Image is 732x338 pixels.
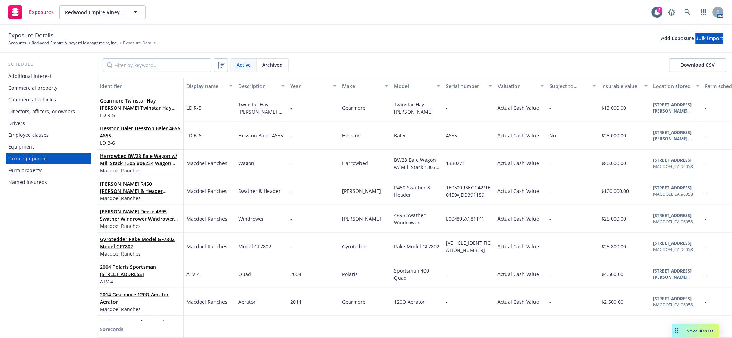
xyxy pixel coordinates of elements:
[443,78,495,94] button: Serial number
[498,105,539,111] span: Actual Cash Value
[123,40,156,46] span: Exposure Details
[186,82,225,90] div: Display name
[290,271,301,277] span: 2004
[186,298,227,305] span: Macdoel Ranches
[8,82,57,94] div: Commercial property
[653,302,693,308] div: MACDOEL , CA , 96058
[100,167,181,174] span: Macdoel Ranches
[495,78,547,94] button: Valuation
[446,160,465,167] span: 1330271
[100,235,181,250] span: Gyrotedder Rake Model GF7802 Model GF7802 [VEHICLE_IDENTIFICATION_NUMBER]
[697,5,711,19] a: Switch app
[100,291,169,305] a: 2014 Gearmore 120Q Aerator Aerator
[394,157,439,178] span: BW28 Bale Wagon w/ Mill Stack 130S #06234
[6,2,56,22] a: Exposures
[100,236,181,264] a: Gyrotedder Rake Model GF7802 Model GF7802 [VEHICLE_IDENTIFICATION_NUMBER]
[446,184,491,198] span: 1E0500RSEGG42/1E0450XJDD391189
[100,97,172,118] a: Gearmore Twinstar Hay [PERSON_NAME] Twinstar Hay [PERSON_NAME] Gearmore
[446,215,485,222] span: E004895X181141
[186,215,227,222] span: Macdoel Ranches
[262,61,283,69] span: Archived
[290,215,292,222] span: -
[705,188,707,194] span: -
[8,141,34,152] div: Equipment
[100,291,181,305] span: 2014 Gearmore 120Q Aerator Aerator
[100,222,181,230] span: Macdoel Ranches
[705,132,707,139] span: -
[550,82,588,90] div: Subject to motor vehicle insurance law
[8,130,49,141] div: Employee classes
[653,268,692,280] b: [STREET_ADDRESS][PERSON_NAME]
[602,82,640,90] div: Insurable value
[602,243,626,250] span: $25,800.00
[342,271,358,277] span: Polaris
[184,78,236,94] button: Display name
[238,160,254,167] span: Wagon
[100,305,181,313] span: Macdoel Ranches
[100,82,181,90] div: Identifier
[97,78,184,94] button: Identifier
[394,243,439,250] span: Rake Model GF7802
[8,118,25,129] div: Drivers
[290,82,329,90] div: Year
[100,180,181,195] span: [PERSON_NAME] R450 [PERSON_NAME] & Header Swather & Header 1E0500RSEGG42/1E0450XJDD391189
[705,160,707,167] span: -
[602,188,629,194] span: $100,000.00
[342,215,381,222] span: [PERSON_NAME]
[238,82,277,90] div: Description
[446,299,448,305] span: -
[653,185,692,191] b: [STREET_ADDRESS]
[236,78,287,94] button: Description
[446,82,485,90] div: Serial number
[550,215,551,222] span: -
[550,271,551,277] span: -
[669,58,726,72] button: Download CSV
[238,101,282,122] span: Twinstar Hay [PERSON_NAME] Gearmore
[653,130,692,142] b: [STREET_ADDRESS][PERSON_NAME]
[100,152,181,167] span: Harrowbed BW28 Bale Wagon w/ Mill Stack 130S #06234 Wagon 1330271
[342,243,368,250] span: Gyrotedder
[6,165,91,176] a: Farm property
[100,153,177,174] a: Harrowbed BW28 Bale Wagon w/ Mill Stack 130S #06234 Wagon 1330271
[602,271,624,277] span: $4,500.00
[446,132,457,139] span: 4655
[498,243,539,250] span: Actual Cash Value
[342,299,365,305] span: Gearmore
[65,9,125,16] span: Redwood Empire Vineyard Management, Inc.
[498,132,539,139] span: Actual Cash Value
[186,270,200,278] span: ATV-4
[394,132,406,139] span: Baler
[100,264,156,277] a: 2004 Polaris Sportsman [STREET_ADDRESS]
[186,187,227,195] span: Macdoel Ranches
[100,195,181,202] span: Macdoel Ranches
[602,160,626,167] span: $80,000.00
[657,7,663,13] div: 2
[100,278,181,285] span: ATV-4
[103,58,211,72] input: Filter by keyword...
[602,299,624,305] span: $2,500.00
[6,61,91,68] div: Schedule
[287,78,339,94] button: Year
[687,328,714,334] span: Nova Assist
[651,78,703,94] button: Location stored
[186,132,201,139] span: LD B-6
[6,71,91,82] a: Additional interest
[653,191,693,197] div: MACDOEL , CA , 96058
[498,82,537,90] div: Valuation
[100,125,180,139] a: Hesston Baler Hesston Baler 4655 4655
[186,104,201,112] span: LD R-5
[342,132,361,139] span: Hesston
[550,299,551,305] span: -
[653,82,692,90] div: Location stored
[100,112,181,119] span: LD R-5
[394,299,425,305] span: 120Q Aerator
[238,271,251,277] span: Quad
[550,188,551,194] span: -
[290,299,301,305] span: 2014
[6,130,91,141] a: Employee classes
[602,132,626,139] span: $23,000.00
[6,177,91,188] a: Named insureds
[100,250,181,257] span: Macdoel Ranches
